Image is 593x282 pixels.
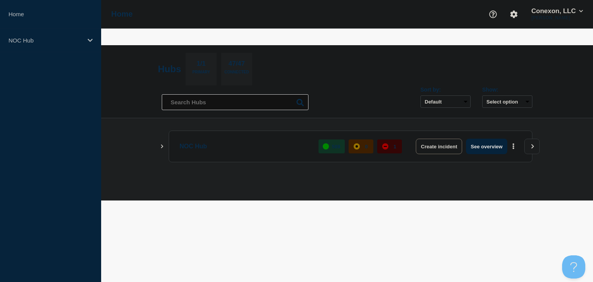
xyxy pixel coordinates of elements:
[158,64,181,75] h2: Hubs
[354,143,360,149] div: affected
[466,139,507,154] button: See overview
[508,139,518,154] button: More actions
[162,94,308,110] input: Search Hubs
[506,6,522,22] button: Account settings
[323,143,329,149] div: up
[365,144,368,149] p: 0
[160,144,164,149] button: Show Connected Hubs
[332,144,341,149] p: 589
[482,87,532,93] div: Show:
[482,95,532,108] button: Select option
[416,139,462,154] button: Create incident
[562,255,585,279] iframe: Help Scout Beacon - Open
[194,60,209,70] p: 1/1
[420,87,471,93] div: Sort by:
[111,10,133,19] h1: Home
[524,139,540,154] button: View
[485,6,501,22] button: Support
[382,143,388,149] div: down
[180,139,310,154] p: NOC Hub
[530,15,585,20] p: [PERSON_NAME]
[420,95,471,108] select: Sort by
[8,37,83,44] p: NOC Hub
[224,70,249,78] p: Connected
[192,70,210,78] p: Primary
[225,60,248,70] p: 47/47
[393,144,396,149] p: 1
[530,7,585,15] button: Conexon, LLC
